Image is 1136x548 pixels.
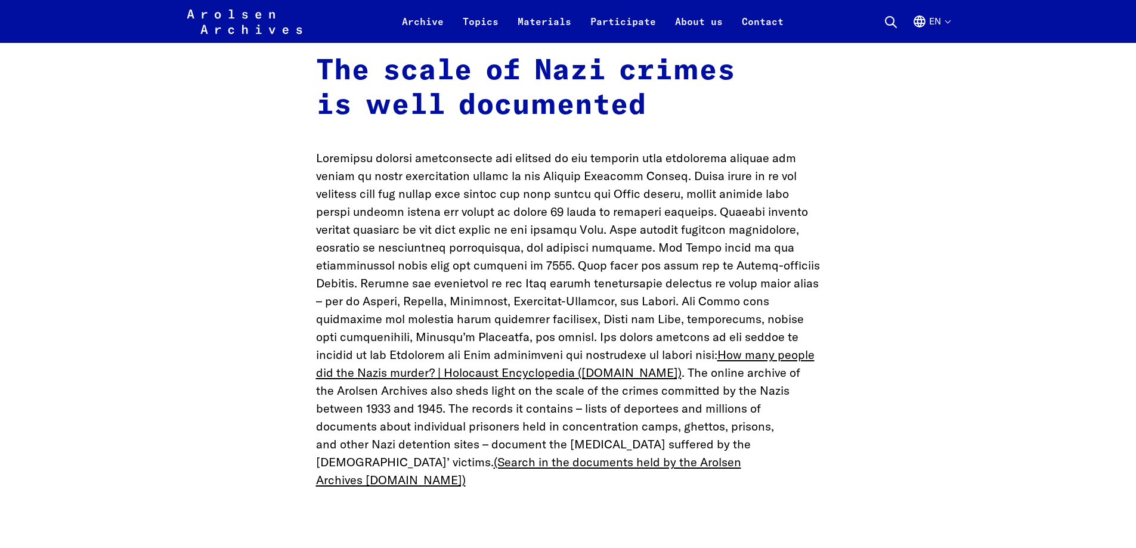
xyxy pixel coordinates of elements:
a: Topics [453,14,508,43]
a: About us [665,14,732,43]
a: Contact [732,14,793,43]
a: How many people did the Nazis murder? | Holocaust Encyclopedia ([DOMAIN_NAME]) [316,347,815,380]
strong: The scale of Nazi crimes is well documented [316,57,735,120]
a: Archive [392,14,453,43]
nav: Primary [392,7,793,36]
a: Participate [581,14,665,43]
button: English, language selection [912,14,950,43]
a: Materials [508,14,581,43]
p: Loremipsu dolorsi ametconsecte adi elitsed do eiu temporin utla etdolorema aliquae adm veniam qu ... [316,149,821,489]
a: (Search in the documents held by the Arolsen Archives [DOMAIN_NAME]) [316,454,741,487]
